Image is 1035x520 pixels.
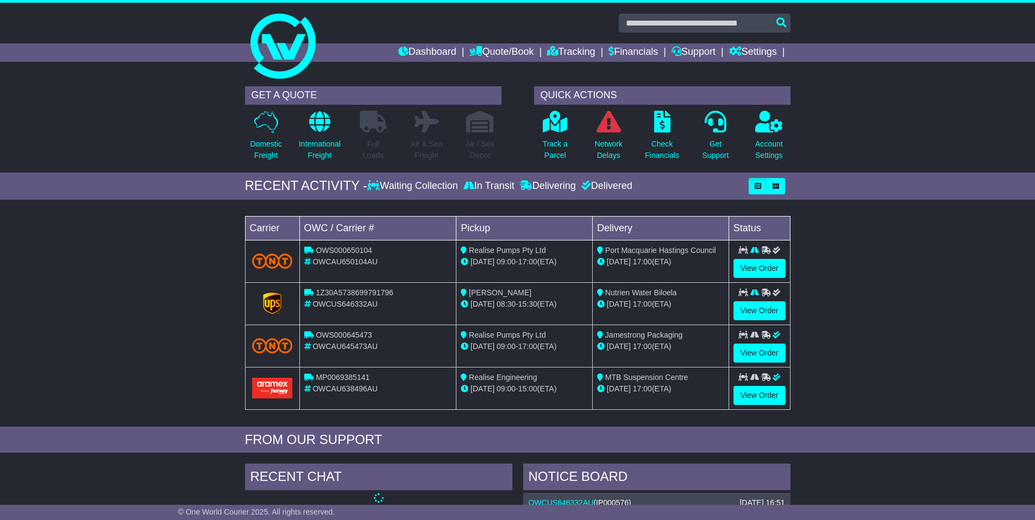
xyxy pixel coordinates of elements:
a: OWCUS646332AU [529,498,594,507]
span: 17:00 [633,257,652,266]
span: [DATE] [607,384,631,393]
p: Full Loads [360,138,387,161]
span: OWS000650104 [316,246,372,255]
div: NOTICE BOARD [523,464,791,493]
span: Realise Pumps Pty Ltd [469,331,546,339]
p: Get Support [702,138,729,161]
div: QUICK ACTIONS [534,86,791,105]
a: NetworkDelays [594,110,623,167]
p: Air & Sea Freight [411,138,443,161]
td: Delivery [592,216,729,240]
a: View Order [733,301,786,320]
p: Air / Sea Depot [466,138,495,161]
a: Financials [609,43,658,62]
span: [PERSON_NAME] [469,288,531,297]
span: Realise Engineering [469,373,537,382]
span: 09:00 [497,384,516,393]
a: View Order [733,344,786,363]
span: [DATE] [607,342,631,351]
div: RECENT ACTIVITY - [245,178,368,194]
span: OWS000645473 [316,331,372,339]
div: (ETA) [597,256,724,268]
span: OWCAU645473AU [312,342,378,351]
div: [DATE] 16:51 [739,498,785,508]
a: Tracking [547,43,595,62]
td: Pickup [456,216,593,240]
span: Nutrien Water Biloela [605,288,677,297]
span: 09:00 [497,342,516,351]
td: Status [729,216,790,240]
span: [DATE] [471,342,494,351]
div: (ETA) [597,299,724,310]
p: Track a Parcel [543,138,568,161]
div: RECENT CHAT [245,464,512,493]
a: GetSupport [701,110,729,167]
span: [DATE] [471,384,494,393]
a: AccountSettings [755,110,783,167]
p: Domestic Freight [250,138,281,161]
span: 15:30 [518,300,537,308]
span: OWCAU650104AU [312,257,378,266]
span: 1Z30A5738699791796 [316,288,393,297]
span: 08:30 [497,300,516,308]
div: - (ETA) [461,341,588,352]
p: Account Settings [755,138,783,161]
div: - (ETA) [461,256,588,268]
span: © One World Courier 2025. All rights reserved. [178,508,335,516]
td: OWC / Carrier # [299,216,456,240]
div: - (ETA) [461,299,588,310]
div: (ETA) [597,341,724,352]
a: InternationalFreight [298,110,341,167]
div: (ETA) [597,383,724,395]
div: FROM OUR SUPPORT [245,432,791,448]
a: View Order [733,259,786,278]
span: 17:00 [633,384,652,393]
span: OWCUS646332AU [312,300,378,308]
a: Settings [729,43,777,62]
img: TNT_Domestic.png [252,338,293,353]
p: Network Delays [594,138,622,161]
div: In Transit [461,180,517,192]
span: 17:00 [518,257,537,266]
a: View Order [733,386,786,405]
span: Jamestrong Packaging [605,331,682,339]
span: IP000576 [596,498,629,507]
span: Port Macquarie Hastings Council [605,246,716,255]
img: Aramex.png [252,378,293,398]
p: Check Financials [645,138,679,161]
span: 17:00 [633,342,652,351]
span: OWCAU638496AU [312,384,378,393]
div: GET A QUOTE [245,86,501,105]
span: Realise Pumps Pty Ltd [469,246,546,255]
span: MTB Suspension Centre [605,373,688,382]
a: Support [672,43,716,62]
span: MP0069385141 [316,373,369,382]
a: Dashboard [398,43,456,62]
span: 15:00 [518,384,537,393]
div: - (ETA) [461,383,588,395]
span: 17:00 [518,342,537,351]
span: 17:00 [633,300,652,308]
div: Delivering [517,180,579,192]
span: 09:00 [497,257,516,266]
p: International Freight [299,138,341,161]
div: Waiting Collection [367,180,460,192]
a: CheckFinancials [644,110,680,167]
img: GetCarrierServiceLogo [263,293,281,314]
a: Quote/Book [469,43,534,62]
span: [DATE] [607,300,631,308]
img: TNT_Domestic.png [252,253,293,268]
a: Track aParcel [542,110,568,167]
span: [DATE] [471,257,494,266]
td: Carrier [245,216,299,240]
span: [DATE] [607,257,631,266]
span: [DATE] [471,300,494,308]
a: DomesticFreight [249,110,282,167]
div: ( ) [529,498,785,508]
div: Delivered [579,180,632,192]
